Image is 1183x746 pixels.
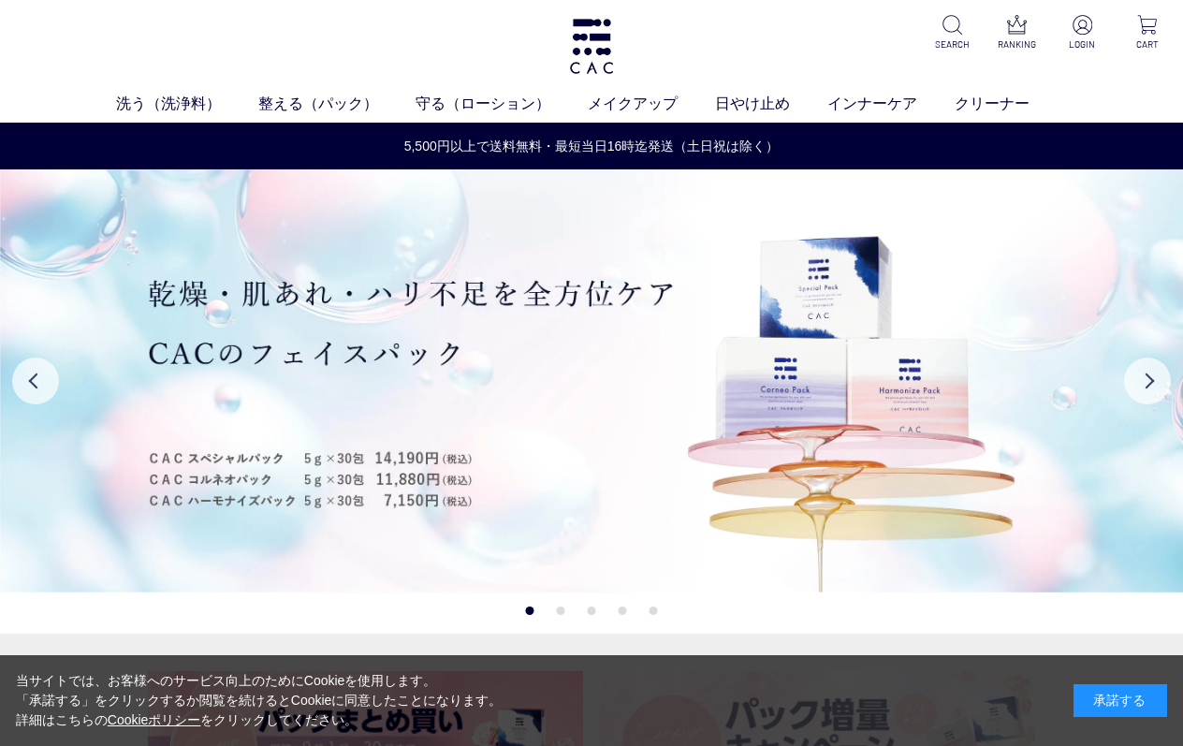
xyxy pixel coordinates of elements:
[997,15,1038,51] a: RANKING
[588,93,715,115] a: メイクアップ
[416,93,588,115] a: 守る（ローション）
[16,671,503,730] div: 当サイトでは、お客様へのサービス向上のためにCookieを使用します。 「承諾する」をクリックするか閲覧を続けるとCookieに同意したことになります。 詳細はこちらの をクリックしてください。
[1124,358,1171,404] button: Next
[567,19,616,74] img: logo
[1,137,1182,156] a: 5,500円以上で送料無料・最短当日16時迄発送（土日祝は除く）
[108,712,201,727] a: Cookieポリシー
[1061,37,1103,51] p: LOGIN
[258,93,416,115] a: 整える（パック）
[931,15,972,51] a: SEARCH
[650,607,658,615] button: 5 of 5
[619,607,627,615] button: 4 of 5
[827,93,955,115] a: インナーケア
[12,358,59,404] button: Previous
[955,93,1067,115] a: クリーナー
[588,607,596,615] button: 3 of 5
[931,37,972,51] p: SEARCH
[526,607,534,615] button: 1 of 5
[997,37,1038,51] p: RANKING
[1061,15,1103,51] a: LOGIN
[116,93,258,115] a: 洗う（洗浄料）
[715,93,827,115] a: 日やけ止め
[1127,37,1168,51] p: CART
[1127,15,1168,51] a: CART
[1073,684,1167,717] div: 承諾する
[557,607,565,615] button: 2 of 5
